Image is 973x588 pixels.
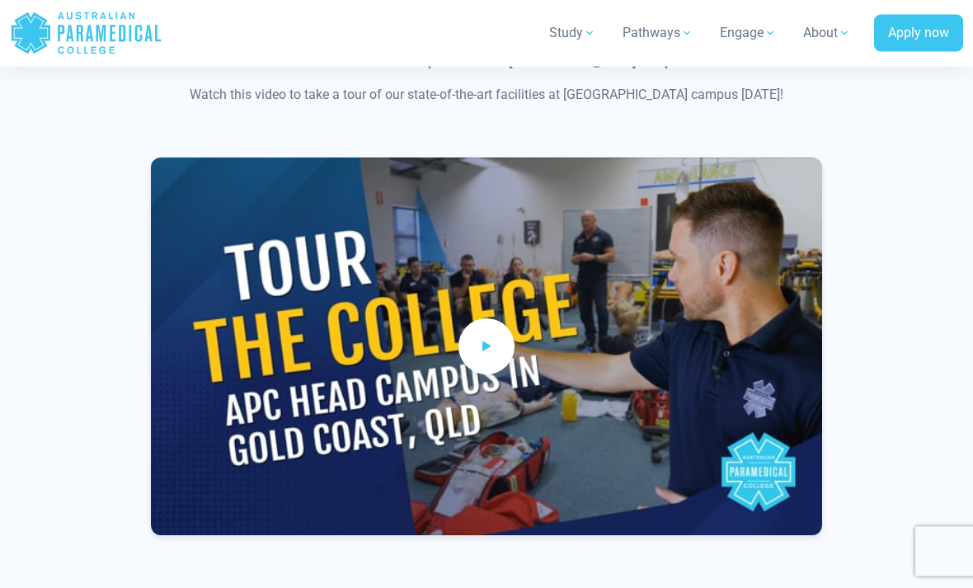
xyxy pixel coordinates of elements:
[539,10,606,56] a: Study
[793,10,861,56] a: About
[613,10,703,56] a: Pathways
[281,54,693,70] strong: Curious about what to expect at APC’s [GEOGRAPHIC_DATA] campus?
[82,86,892,106] p: Watch this video to take a tour of our state-of-the-art facilities at [GEOGRAPHIC_DATA] campus [D...
[10,7,162,60] a: Australian Paramedical College
[710,10,787,56] a: Engage
[874,15,963,53] a: Apply now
